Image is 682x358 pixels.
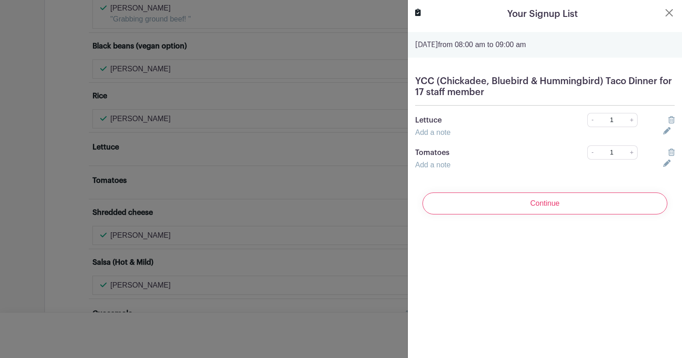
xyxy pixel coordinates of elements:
[415,39,675,50] p: from 08:00 am to 09:00 am
[415,128,450,136] a: Add a note
[415,76,675,98] h5: YCC (Chickadee, Bluebird & Hummingbird) Taco Dinner for 17 staff member
[507,7,578,21] h5: Your Signup List
[415,41,438,48] strong: [DATE]
[415,161,450,169] a: Add a note
[626,113,638,127] a: +
[422,192,667,214] input: Continue
[587,113,597,127] a: -
[587,145,597,160] a: -
[664,7,675,18] button: Close
[626,145,638,160] a: +
[415,147,562,158] p: Tomatoes
[415,115,562,126] p: Lettuce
